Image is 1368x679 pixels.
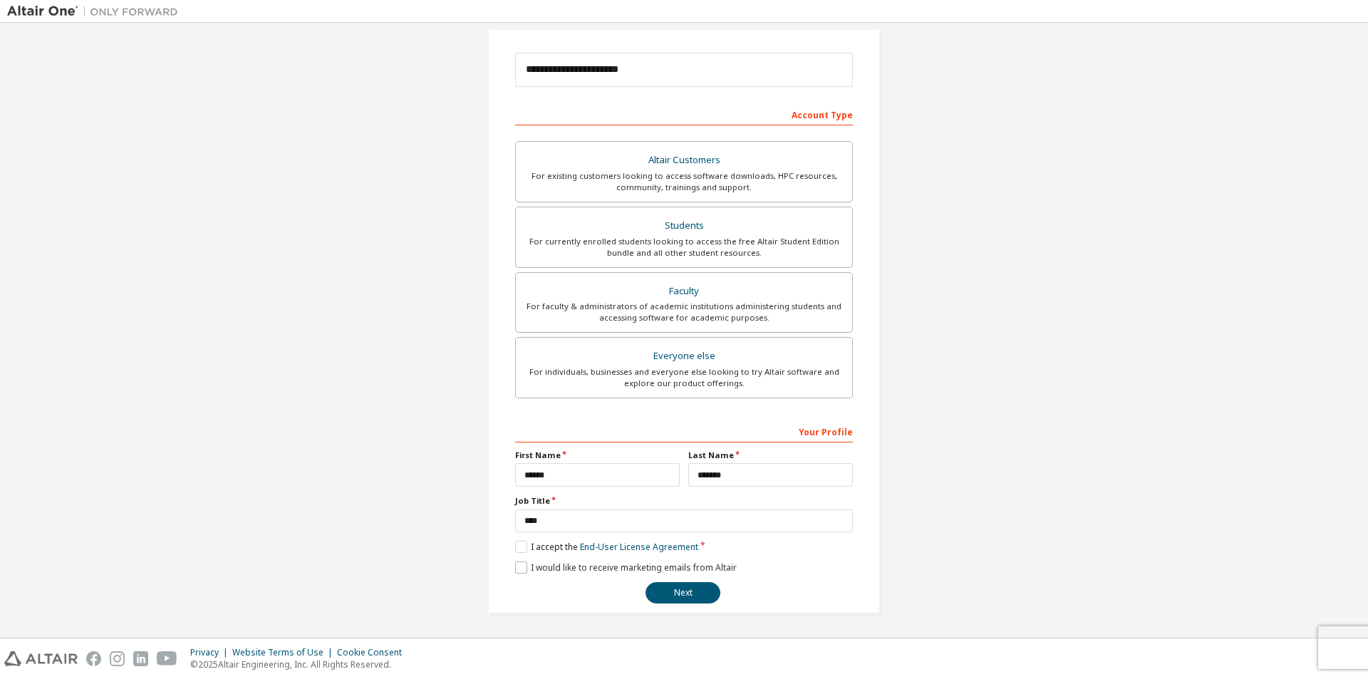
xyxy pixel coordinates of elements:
[157,651,177,666] img: youtube.svg
[133,651,148,666] img: linkedin.svg
[515,561,737,574] label: I would like to receive marketing emails from Altair
[190,647,232,658] div: Privacy
[190,658,410,670] p: © 2025 Altair Engineering, Inc. All Rights Reserved.
[580,541,698,553] a: End-User License Agreement
[515,103,853,125] div: Account Type
[110,651,125,666] img: instagram.svg
[524,281,844,301] div: Faculty
[524,346,844,366] div: Everyone else
[646,582,720,603] button: Next
[86,651,101,666] img: facebook.svg
[515,420,853,442] div: Your Profile
[515,450,680,461] label: First Name
[524,170,844,193] div: For existing customers looking to access software downloads, HPC resources, community, trainings ...
[524,301,844,323] div: For faculty & administrators of academic institutions administering students and accessing softwa...
[688,450,853,461] label: Last Name
[524,216,844,236] div: Students
[515,495,853,507] label: Job Title
[515,541,698,553] label: I accept the
[4,651,78,666] img: altair_logo.svg
[524,236,844,259] div: For currently enrolled students looking to access the free Altair Student Edition bundle and all ...
[337,647,410,658] div: Cookie Consent
[524,150,844,170] div: Altair Customers
[232,647,337,658] div: Website Terms of Use
[524,366,844,389] div: For individuals, businesses and everyone else looking to try Altair software and explore our prod...
[7,4,185,19] img: Altair One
